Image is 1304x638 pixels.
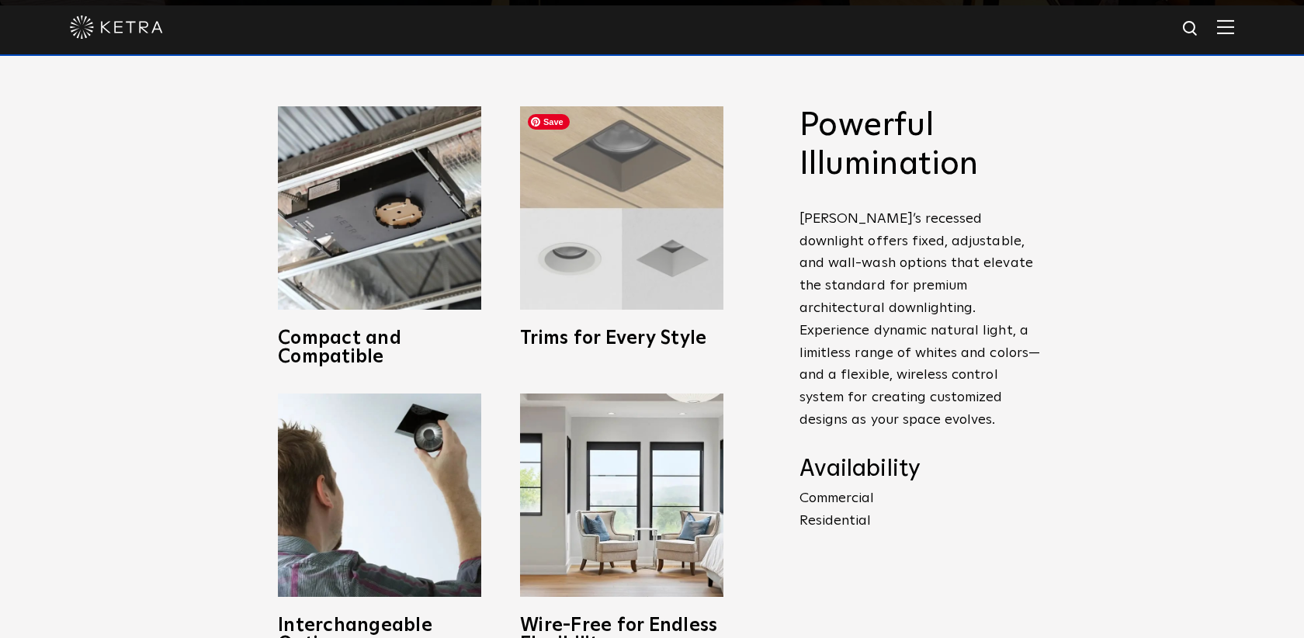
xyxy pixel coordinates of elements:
img: trims-for-every-style [520,106,723,310]
h3: Compact and Compatible [278,329,481,366]
img: Hamburger%20Nav.svg [1217,19,1234,34]
h3: Trims for Every Style [520,329,723,348]
p: [PERSON_NAME]’s recessed downlight offers fixed, adjustable, and wall-wash options that elevate t... [799,208,1040,432]
img: compact-and-copatible [278,106,481,310]
img: ketra-logo-2019-white [70,16,163,39]
img: D3_WV_Bedroom [520,394,723,597]
span: Save [528,114,570,130]
h4: Availability [799,455,1040,484]
img: D3_OpticSwap [278,394,481,597]
img: search icon [1181,19,1201,39]
h2: Powerful Illumination [799,106,1040,185]
p: Commercial Residential [799,487,1040,532]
